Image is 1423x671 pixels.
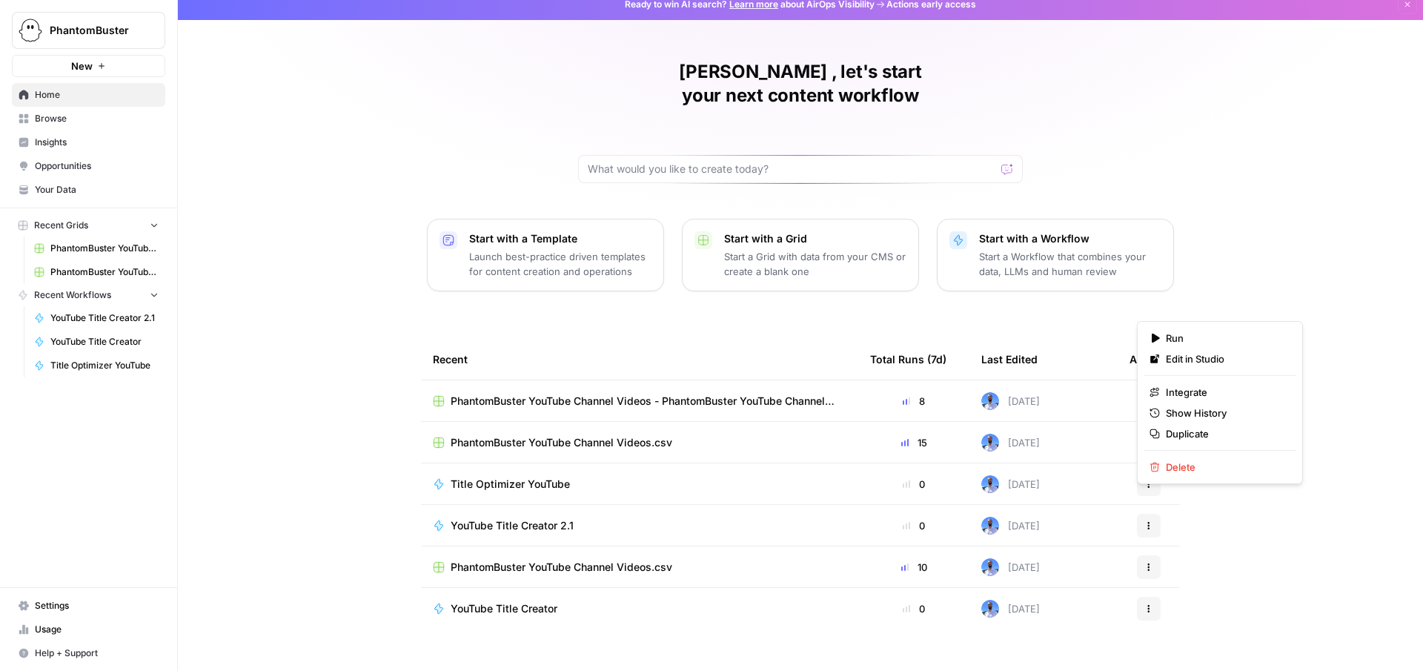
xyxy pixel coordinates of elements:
[27,260,165,284] a: PhantomBuster YouTube Channel Videos.csv
[12,618,165,641] a: Usage
[451,435,672,450] span: PhantomBuster YouTube Channel Videos.csv
[12,154,165,178] a: Opportunities
[870,435,958,450] div: 15
[433,560,846,575] a: PhantomBuster YouTube Channel Videos.csv
[870,601,958,616] div: 0
[27,306,165,330] a: YouTube Title Creator 2.1
[50,265,159,279] span: PhantomBuster YouTube Channel Videos.csv
[27,354,165,377] a: Title Optimizer YouTube
[50,23,139,38] span: PhantomBuster
[1166,426,1284,441] span: Duplicate
[981,600,1040,618] div: [DATE]
[34,288,111,302] span: Recent Workflows
[870,477,958,492] div: 0
[981,475,1040,493] div: [DATE]
[981,517,1040,535] div: [DATE]
[451,601,557,616] span: YouTube Title Creator
[981,517,999,535] img: qfx2aq2oxhfcpd8zumbrfiukns3t
[469,231,651,246] p: Start with a Template
[12,594,165,618] a: Settings
[433,477,846,492] a: Title Optimizer YouTube
[12,107,165,130] a: Browse
[979,249,1161,279] p: Start a Workflow that combines your data, LLMs and human review
[981,558,999,576] img: qfx2aq2oxhfcpd8zumbrfiukns3t
[433,518,846,533] a: YouTube Title Creator 2.1
[27,330,165,354] a: YouTube Title Creator
[469,249,651,279] p: Launch best-practice driven templates for content creation and operations
[12,55,165,77] button: New
[12,12,165,49] button: Workspace: PhantomBuster
[27,237,165,260] a: PhantomBuster YouTube Channel Videos.csv
[1166,406,1284,420] span: Show History
[427,219,664,291] button: Start with a TemplateLaunch best-practice driven templates for content creation and operations
[50,335,159,348] span: YouTube Title Creator
[451,518,574,533] span: YouTube Title Creator 2.1
[50,242,159,255] span: PhantomBuster YouTube Channel Videos.csv
[35,647,159,660] span: Help + Support
[870,339,946,380] div: Total Runs (7d)
[433,435,846,450] a: PhantomBuster YouTube Channel Videos.csv
[870,394,958,409] div: 8
[451,477,570,492] span: Title Optimizer YouTube
[17,17,44,44] img: PhantomBuster Logo
[870,560,958,575] div: 10
[588,162,995,176] input: What would you like to create today?
[724,231,906,246] p: Start with a Grid
[981,434,999,452] img: qfx2aq2oxhfcpd8zumbrfiukns3t
[35,159,159,173] span: Opportunities
[50,311,159,325] span: YouTube Title Creator 2.1
[35,183,159,196] span: Your Data
[1166,460,1284,475] span: Delete
[35,112,159,125] span: Browse
[12,130,165,154] a: Insights
[12,641,165,665] button: Help + Support
[724,249,906,279] p: Start a Grid with data from your CMS or create a blank one
[71,59,93,73] span: New
[578,60,1023,108] h1: [PERSON_NAME] , let's start your next content workflow
[1166,331,1284,346] span: Run
[1166,385,1284,400] span: Integrate
[981,392,1040,410] div: [DATE]
[12,83,165,107] a: Home
[979,231,1161,246] p: Start with a Workflow
[451,394,846,409] span: PhantomBuster YouTube Channel Videos - PhantomBuster YouTube Channel Videos.csv
[682,219,919,291] button: Start with a GridStart a Grid with data from your CMS or create a blank one
[433,601,846,616] a: YouTube Title Creator
[451,560,672,575] span: PhantomBuster YouTube Channel Videos.csv
[1130,339,1169,380] div: Actions
[433,394,846,409] a: PhantomBuster YouTube Channel Videos - PhantomBuster YouTube Channel Videos.csv
[50,359,159,372] span: Title Optimizer YouTube
[12,178,165,202] a: Your Data
[433,339,846,380] div: Recent
[981,392,999,410] img: qfx2aq2oxhfcpd8zumbrfiukns3t
[870,518,958,533] div: 0
[1166,351,1284,366] span: Edit in Studio
[35,599,159,612] span: Settings
[12,284,165,306] button: Recent Workflows
[937,219,1174,291] button: Start with a WorkflowStart a Workflow that combines your data, LLMs and human review
[34,219,88,232] span: Recent Grids
[12,214,165,237] button: Recent Grids
[35,623,159,636] span: Usage
[35,88,159,102] span: Home
[981,339,1038,380] div: Last Edited
[981,558,1040,576] div: [DATE]
[981,600,999,618] img: qfx2aq2oxhfcpd8zumbrfiukns3t
[35,136,159,149] span: Insights
[981,434,1040,452] div: [DATE]
[981,475,999,493] img: qfx2aq2oxhfcpd8zumbrfiukns3t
